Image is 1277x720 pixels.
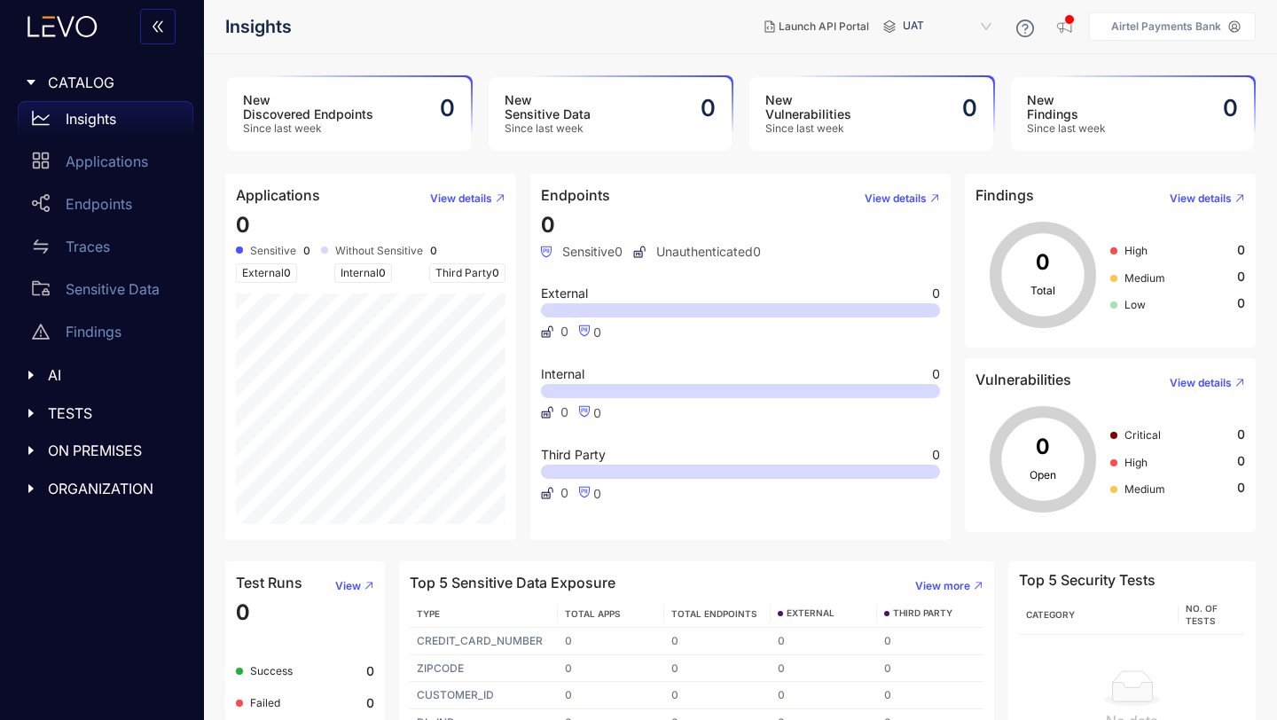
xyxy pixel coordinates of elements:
span: 0 [932,368,940,380]
span: 0 [1237,427,1245,442]
button: View details [1156,369,1245,397]
span: Unauthenticated 0 [633,245,761,259]
span: 0 [560,405,568,419]
span: View [335,580,361,592]
a: Traces [18,229,193,271]
td: 0 [771,628,877,655]
div: ON PREMISES [11,432,193,469]
a: Insights [18,101,193,144]
span: CATALOG [48,74,179,90]
h3: New Discovered Endpoints [243,93,373,121]
button: View [321,572,374,600]
span: 0 [560,325,568,339]
td: ZIPCODE [410,655,558,683]
span: caret-right [25,76,37,89]
p: Applications [66,153,148,169]
td: CREDIT_CARD_NUMBER [410,628,558,655]
span: AI [48,367,179,383]
button: View details [416,184,505,213]
span: caret-right [25,482,37,495]
span: 0 [1237,296,1245,310]
div: ORGANIZATION [11,470,193,507]
span: 0 [541,212,555,238]
span: Without Sensitive [335,245,423,257]
td: 0 [664,628,771,655]
span: Since last week [505,122,591,135]
a: Sensitive Data [18,271,193,314]
span: Category [1026,609,1075,620]
button: double-left [140,9,176,44]
h2: 0 [440,95,455,121]
button: View more [901,572,983,600]
span: View details [1170,192,1232,205]
span: 0 [1237,270,1245,284]
span: 0 [1237,454,1245,468]
span: External [541,287,588,300]
p: Insights [66,111,116,127]
span: 0 [932,449,940,461]
td: 0 [771,655,877,683]
span: Failed [250,696,280,709]
td: 0 [771,682,877,709]
h4: Findings [975,187,1034,203]
span: 0 [284,266,291,279]
span: Launch API Portal [779,20,869,33]
h4: Test Runs [236,575,302,591]
span: TOTAL ENDPOINTS [671,608,757,619]
h3: New Vulnerabilities [765,93,851,121]
span: swap [32,238,50,255]
h2: 0 [701,95,716,121]
td: 0 [558,655,664,683]
h4: Endpoints [541,187,610,203]
span: Medium [1124,271,1165,285]
span: High [1124,244,1148,257]
td: 0 [664,655,771,683]
span: TOTAL APPS [565,608,621,619]
span: View more [915,580,970,592]
span: Since last week [243,122,373,135]
span: 0 [492,266,499,279]
b: 0 [366,696,374,710]
p: Sensitive Data [66,281,160,297]
span: warning [32,323,50,340]
a: Findings [18,314,193,356]
a: Applications [18,144,193,186]
a: Endpoints [18,186,193,229]
span: 0 [1237,243,1245,257]
div: CATALOG [11,64,193,101]
span: 0 [593,486,601,501]
div: AI [11,356,193,394]
span: 0 [593,405,601,420]
td: CUSTOMER_ID [410,682,558,709]
span: High [1124,456,1148,469]
p: Findings [66,324,121,340]
span: 0 [593,325,601,340]
span: 0 [560,486,568,500]
span: 0 [1237,481,1245,495]
span: Critical [1124,428,1161,442]
td: 0 [558,628,664,655]
span: TESTS [48,405,179,421]
span: Third Party [541,449,606,461]
span: Sensitive [250,245,296,257]
h2: 0 [1223,95,1238,121]
span: View details [430,192,492,205]
h2: 0 [962,95,977,121]
span: Insights [225,17,292,37]
span: Since last week [1027,122,1106,135]
span: Internal [541,368,584,380]
td: 0 [877,655,983,683]
p: Endpoints [66,196,132,212]
h4: Applications [236,187,320,203]
b: 0 [303,245,310,257]
span: External [236,263,297,283]
span: ON PREMISES [48,442,179,458]
h4: Top 5 Security Tests [1019,572,1156,588]
span: 0 [932,287,940,300]
h3: New Findings [1027,93,1106,121]
span: EXTERNAL [787,608,834,619]
span: caret-right [25,407,37,419]
span: Success [250,664,293,677]
div: TESTS [11,395,193,432]
button: View details [1156,184,1245,213]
